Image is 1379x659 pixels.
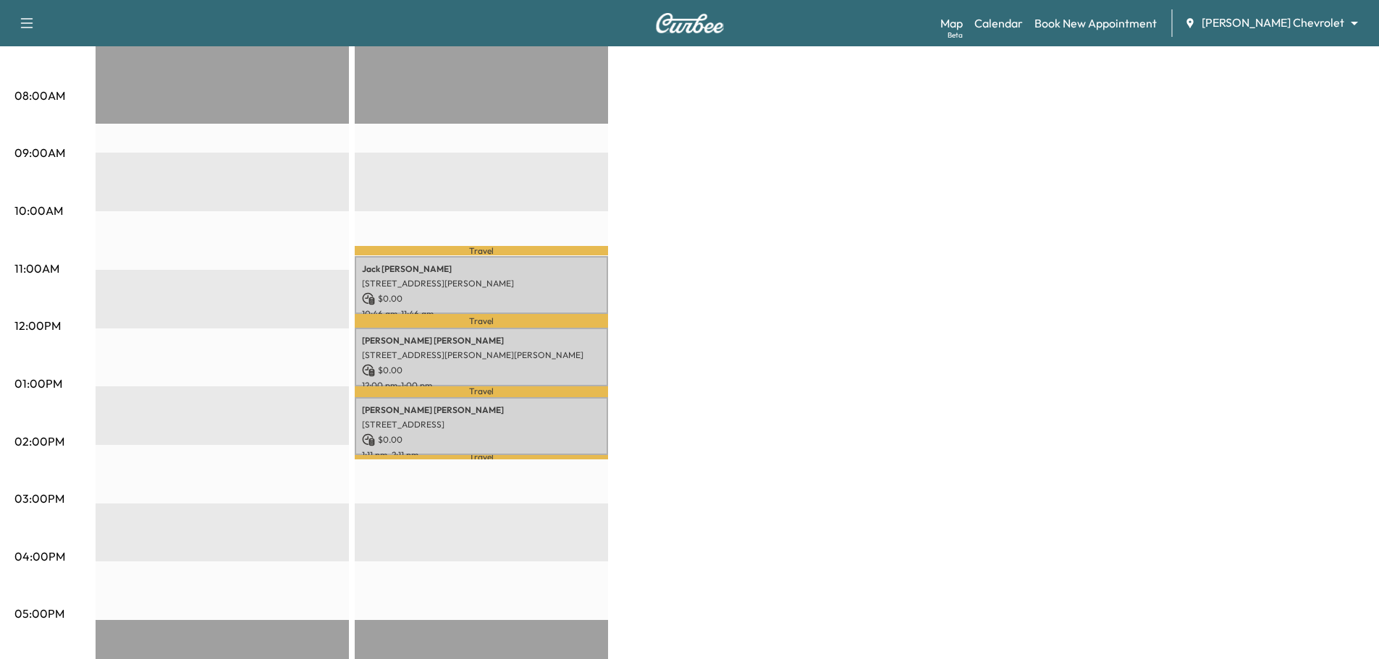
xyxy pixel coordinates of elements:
[14,490,64,507] p: 03:00PM
[362,263,601,275] p: Jack [PERSON_NAME]
[362,292,601,305] p: $ 0.00
[14,87,65,104] p: 08:00AM
[14,433,64,450] p: 02:00PM
[362,449,601,461] p: 1:11 pm - 2:11 pm
[362,278,601,289] p: [STREET_ADDRESS][PERSON_NAME]
[355,314,608,328] p: Travel
[655,13,725,33] img: Curbee Logo
[362,364,601,377] p: $ 0.00
[362,433,601,446] p: $ 0.00
[1034,14,1157,32] a: Book New Appointment
[355,455,608,459] p: Travel
[948,30,963,41] div: Beta
[940,14,963,32] a: MapBeta
[14,317,61,334] p: 12:00PM
[362,380,601,391] p: 12:00 pm - 1:00 pm
[14,375,62,392] p: 01:00PM
[355,246,608,255] p: Travel
[362,335,601,346] p: [PERSON_NAME] [PERSON_NAME]
[362,419,601,430] p: [STREET_ADDRESS]
[1202,14,1344,31] span: [PERSON_NAME] Chevrolet
[362,349,601,361] p: [STREET_ADDRESS][PERSON_NAME][PERSON_NAME]
[362,308,601,320] p: 10:46 am - 11:46 am
[14,605,64,622] p: 05:00PM
[14,144,65,161] p: 09:00AM
[14,202,63,219] p: 10:00AM
[362,404,601,416] p: [PERSON_NAME] [PERSON_NAME]
[14,548,65,565] p: 04:00PM
[974,14,1023,32] a: Calendar
[355,386,608,397] p: Travel
[14,260,59,277] p: 11:00AM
